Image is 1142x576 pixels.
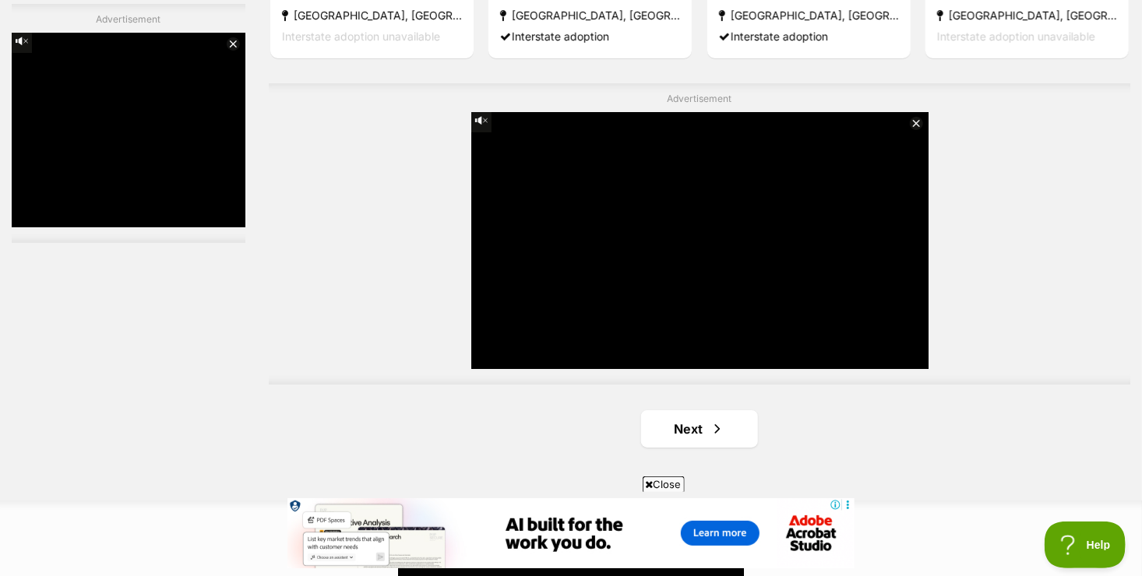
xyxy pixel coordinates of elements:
strong: [GEOGRAPHIC_DATA], [GEOGRAPHIC_DATA] [500,5,680,26]
iframe: Advertisement [471,112,929,369]
nav: Pagination [269,410,1130,448]
div: Advertisement [269,83,1130,385]
strong: [GEOGRAPHIC_DATA], [GEOGRAPHIC_DATA] [937,5,1117,26]
strong: [GEOGRAPHIC_DATA], [GEOGRAPHIC_DATA] [282,5,462,26]
iframe: Advertisement [287,498,855,568]
strong: [GEOGRAPHIC_DATA], [GEOGRAPHIC_DATA] [719,5,899,26]
span: Interstate adoption unavailable [937,30,1095,43]
a: Next page [641,410,758,448]
div: Interstate adoption [719,26,899,47]
iframe: Help Scout Beacon - Open [1045,522,1126,568]
div: Advertisement [12,4,245,243]
span: Close [643,476,685,492]
iframe: Advertisement [12,33,245,227]
span: Interstate adoption unavailable [282,30,440,43]
div: Interstate adoption [500,26,680,47]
